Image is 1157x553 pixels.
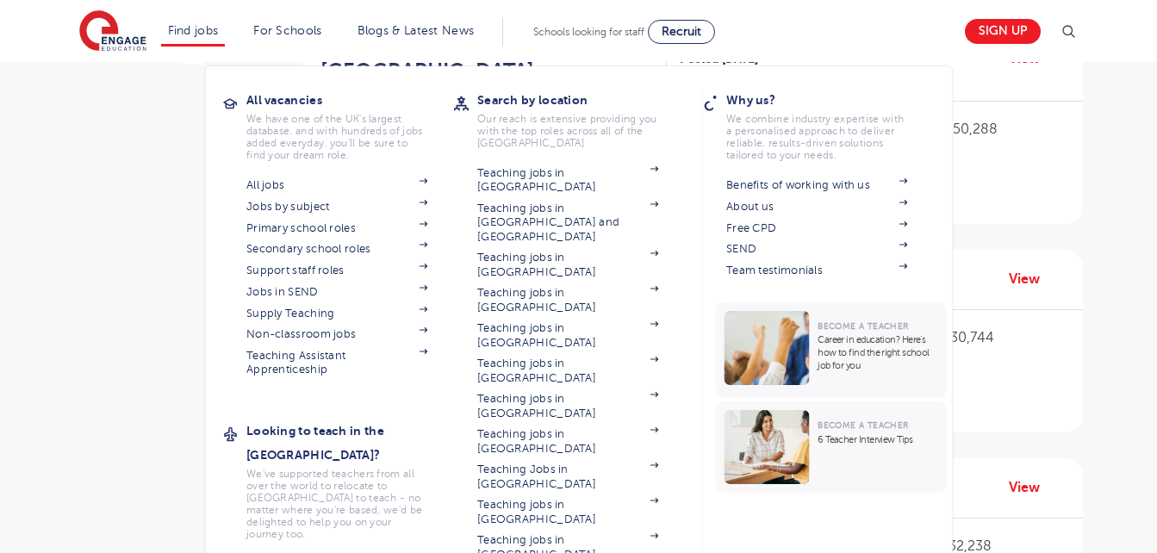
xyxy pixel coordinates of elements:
[246,242,427,256] a: Secondary school roles
[477,88,684,149] a: Search by locationOur reach is extensive providing you with the top roles across all of the [GEOG...
[879,395,1065,415] p: Long Term
[477,286,658,314] a: Teaching jobs in [GEOGRAPHIC_DATA]
[477,427,658,456] a: Teaching jobs in [GEOGRAPHIC_DATA]
[246,200,427,214] a: Jobs by subject
[533,26,644,38] span: Schools looking for staff
[818,433,937,446] p: 6 Teacher Interview Tips
[246,419,453,540] a: Looking to teach in the [GEOGRAPHIC_DATA]?We've supported teachers from all over the world to rel...
[1009,476,1053,499] a: View
[818,321,908,331] span: Become a Teacher
[726,88,933,112] h3: Why us?
[726,200,907,214] a: About us
[726,242,907,256] a: SEND
[648,20,715,44] a: Recruit
[726,264,907,277] a: Team testimonials
[246,221,427,235] a: Primary school roles
[879,186,1065,207] p: Long Term
[477,357,658,385] a: Teaching jobs in [GEOGRAPHIC_DATA]
[726,178,907,192] a: Benefits of working with us
[246,88,453,112] h3: All vacancies
[246,419,453,467] h3: Looking to teach in the [GEOGRAPHIC_DATA]?
[477,202,658,244] a: Teaching jobs in [GEOGRAPHIC_DATA] and [GEOGRAPHIC_DATA]
[246,327,427,341] a: Non-classroom jobs
[879,361,1065,382] p: Secondary
[246,88,453,161] a: All vacanciesWe have one of the UK's largest database. and with hundreds of jobs added everyday. ...
[246,178,427,192] a: All jobs
[715,401,950,493] a: Become a Teacher6 Teacher Interview Tips
[168,24,219,37] a: Find jobs
[477,321,658,350] a: Teaching jobs in [GEOGRAPHIC_DATA]
[477,166,658,195] a: Teaching jobs in [GEOGRAPHIC_DATA]
[477,463,658,491] a: Teaching Jobs in [GEOGRAPHIC_DATA]
[477,251,658,279] a: Teaching jobs in [GEOGRAPHIC_DATA]
[1009,268,1053,290] a: View
[879,327,1065,348] p: £25,758 - £30,744
[477,113,658,149] p: Our reach is extensive providing you with the top roles across all of the [GEOGRAPHIC_DATA]
[246,468,427,540] p: We've supported teachers from all over the world to relocate to [GEOGRAPHIC_DATA] to teach - no m...
[253,24,321,37] a: For Schools
[246,349,427,377] a: Teaching Assistant Apprenticeship
[246,307,427,320] a: Supply Teaching
[477,88,684,112] h3: Search by location
[818,333,937,372] p: Career in education? Here’s how to find the right school job for you
[358,24,475,37] a: Blogs & Latest News
[726,221,907,235] a: Free CPD
[477,498,658,526] a: Teaching jobs in [GEOGRAPHIC_DATA]
[879,119,1065,140] p: £44,556 - £50,288
[246,113,427,161] p: We have one of the UK's largest database. and with hundreds of jobs added everyday. you'll be sur...
[79,10,146,53] img: Engage Education
[246,264,427,277] a: Support staff roles
[726,88,933,161] a: Why us?We combine industry expertise with a personalised approach to deliver reliable, results-dr...
[246,285,427,299] a: Jobs in SEND
[818,420,908,430] span: Become a Teacher
[879,152,1065,173] p: Primary
[965,19,1041,44] a: Sign up
[726,113,907,161] p: We combine industry expertise with a personalised approach to deliver reliable, results-driven so...
[477,392,658,420] a: Teaching jobs in [GEOGRAPHIC_DATA]
[715,302,950,398] a: Become a TeacherCareer in education? Here’s how to find the right school job for you
[662,25,701,38] span: Recruit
